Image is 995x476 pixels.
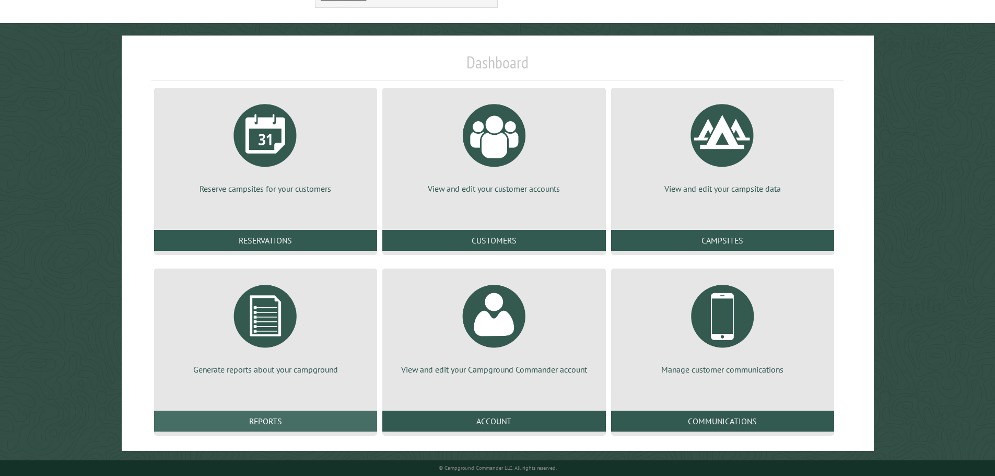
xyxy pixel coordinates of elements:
[167,364,365,375] p: Generate reports about your campground
[167,96,365,194] a: Reserve campsites for your customers
[395,364,593,375] p: View and edit your Campground Commander account
[624,183,822,194] p: View and edit your campsite data
[395,183,593,194] p: View and edit your customer accounts
[624,96,822,194] a: View and edit your campsite data
[167,183,365,194] p: Reserve campsites for your customers
[154,230,377,251] a: Reservations
[382,230,605,251] a: Customers
[382,411,605,432] a: Account
[624,277,822,375] a: Manage customer communications
[395,96,593,194] a: View and edit your customer accounts
[395,277,593,375] a: View and edit your Campground Commander account
[154,411,377,432] a: Reports
[439,465,557,471] small: © Campground Commander LLC. All rights reserved.
[167,277,365,375] a: Generate reports about your campground
[151,52,844,81] h1: Dashboard
[611,230,834,251] a: Campsites
[624,364,822,375] p: Manage customer communications
[611,411,834,432] a: Communications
